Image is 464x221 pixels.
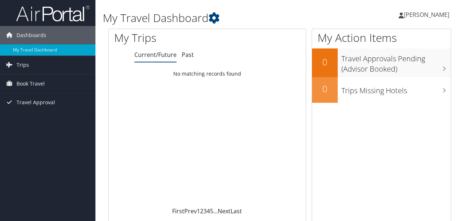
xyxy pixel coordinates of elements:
[17,93,55,112] span: Travel Approval
[213,207,218,215] span: …
[109,67,306,80] td: No matching records found
[312,56,338,68] h2: 0
[182,51,194,59] a: Past
[17,56,29,74] span: Trips
[231,207,242,215] a: Last
[16,5,90,22] img: airportal-logo.png
[17,75,45,93] span: Book Travel
[404,11,449,19] span: [PERSON_NAME]
[210,207,213,215] a: 5
[197,207,200,215] a: 1
[134,51,177,59] a: Current/Future
[341,82,451,96] h3: Trips Missing Hotels
[312,83,338,95] h2: 0
[218,207,231,215] a: Next
[172,207,184,215] a: First
[200,207,203,215] a: 2
[399,4,457,26] a: [PERSON_NAME]
[312,30,451,46] h1: My Action Items
[312,77,451,103] a: 0Trips Missing Hotels
[103,10,339,26] h1: My Travel Dashboard
[114,30,218,46] h1: My Trips
[203,207,207,215] a: 3
[312,48,451,77] a: 0Travel Approvals Pending (Advisor Booked)
[184,207,197,215] a: Prev
[17,26,46,44] span: Dashboards
[341,50,451,74] h3: Travel Approvals Pending (Advisor Booked)
[207,207,210,215] a: 4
